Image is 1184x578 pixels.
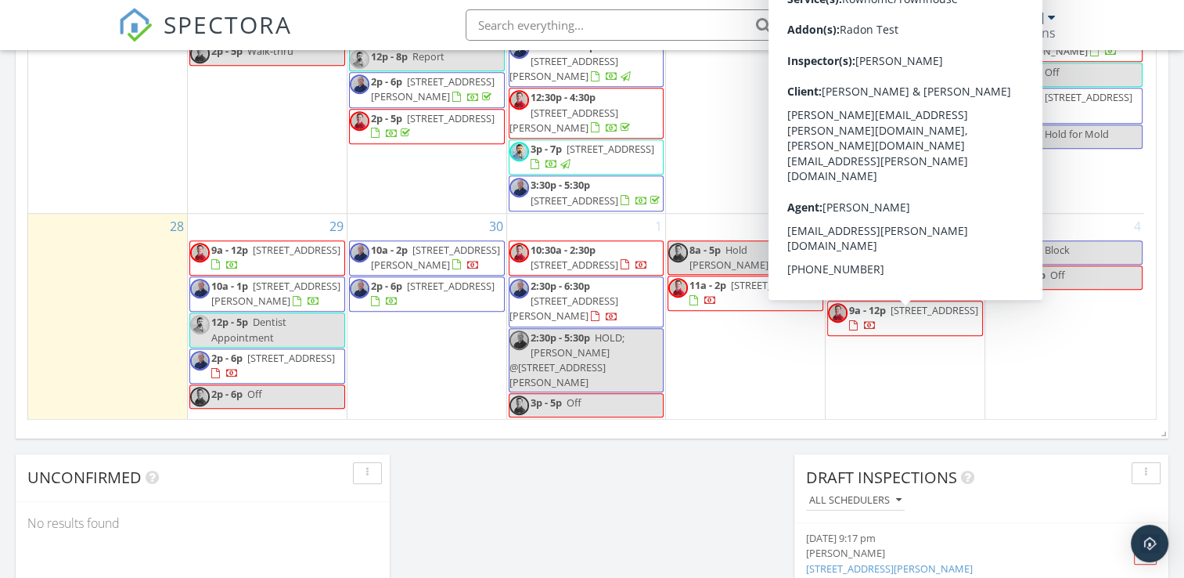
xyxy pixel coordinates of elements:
[211,243,340,272] a: 9a - 12p [STREET_ADDRESS]
[849,81,937,95] span: [STREET_ADDRESS]
[509,279,618,323] a: 2:30p - 6:30p [STREET_ADDRESS][PERSON_NAME]
[1050,268,1065,282] span: Off
[190,315,210,334] img: tom_2.jpg
[1045,90,1132,104] span: [STREET_ADDRESS]
[828,268,848,287] img: profile_pic_1.png
[1131,214,1144,239] a: Go to October 4, 2025
[371,279,495,308] a: 2p - 6p [STREET_ADDRESS]
[849,303,886,317] span: 9a - 12p
[412,49,444,63] span: Report
[531,243,648,272] a: 10:30a - 2:30p [STREET_ADDRESS]
[531,142,562,156] span: 3p - 7p
[509,37,664,88] a: 11:30a - 1:30p [STREET_ADDRESS][PERSON_NAME]
[247,351,335,365] span: [STREET_ADDRESS]
[731,278,819,292] span: [STREET_ADDRESS]
[509,276,664,327] a: 2:30p - 6:30p [STREET_ADDRESS][PERSON_NAME]
[211,279,340,308] a: 10a - 1p [STREET_ADDRESS][PERSON_NAME]
[371,49,408,63] span: 12p - 8p
[988,268,1007,287] img: profile_pic_1.png
[167,214,187,239] a: Go to September 28, 2025
[531,258,618,272] span: [STREET_ADDRESS]
[1131,525,1168,562] div: Open Intercom Messenger
[27,467,142,488] span: Unconfirmed
[1009,243,1040,257] span: 8a - 8p
[828,102,848,121] img: tom_2.jpg
[1009,90,1132,119] a: 2p - 5p [STREET_ADDRESS]
[689,278,819,307] a: 11a - 2p [STREET_ADDRESS]
[806,531,1098,546] div: [DATE] 9:17 pm
[190,351,210,370] img: new_head_shot_2.jpg
[371,243,500,272] a: 10a - 2p [STREET_ADDRESS][PERSON_NAME]
[689,243,768,272] span: Hold [PERSON_NAME]
[1045,127,1109,141] span: Hold for Mold
[326,214,347,239] a: Go to September 29, 2025
[509,396,529,415] img: profile_pic_1.png
[509,178,529,197] img: new_head_shot_2.jpg
[371,111,495,140] a: 2p - 5p [STREET_ADDRESS]
[371,243,500,272] span: [STREET_ADDRESS][PERSON_NAME]
[211,279,340,308] span: [STREET_ADDRESS][PERSON_NAME]
[118,8,153,42] img: The Best Home Inspection Software - Spectora
[164,8,292,41] span: SPECTORA
[486,214,506,239] a: Go to September 30, 2025
[28,213,188,419] td: Go to September 28, 2025
[531,178,590,192] span: 3:30p - 5:30p
[531,331,590,345] span: 2:30p - 5:30p
[668,276,823,311] a: 11a - 2p [STREET_ADDRESS]
[350,243,369,262] img: new_head_shot_2.jpg
[118,21,292,54] a: SPECTORA
[211,351,243,365] span: 2p - 6p
[350,74,369,94] img: new_head_shot_2.jpg
[666,213,826,419] td: Go to October 2, 2025
[211,279,248,293] span: 10a - 1p
[828,243,848,262] img: new_head_shot_2.jpg
[971,214,984,239] a: Go to October 3, 2025
[942,9,1044,25] div: [PERSON_NAME]
[509,106,618,135] span: [STREET_ADDRESS][PERSON_NAME]
[16,502,390,544] div: No results found
[689,243,721,257] span: 8a - 5p
[350,279,369,298] img: new_head_shot_2.jpg
[827,63,983,98] a: 12:30p - 3:30p [STREET_ADDRESS]
[891,303,978,317] span: [STREET_ADDRESS]
[211,315,248,329] span: 12p - 5p
[806,531,1098,576] a: [DATE] 9:17 pm [PERSON_NAME] [STREET_ADDRESS][PERSON_NAME]
[806,490,905,511] button: All schedulers
[988,65,1007,85] img: tom_2.jpg
[849,243,880,257] span: 8a - 8p
[849,152,973,181] a: 4p - 7p [STREET_ADDRESS]
[371,74,495,103] a: 2p - 6p [STREET_ADDRESS][PERSON_NAME]
[885,102,915,116] span: report
[988,243,1007,262] img: new_head_shot_2.jpg
[509,54,618,83] span: [STREET_ADDRESS][PERSON_NAME]
[849,102,880,116] span: 1p - 8p
[1009,65,1040,79] span: 1p - 7p
[806,467,957,488] span: Draft Inspections
[189,240,345,276] a: 9a - 12p [STREET_ADDRESS]
[849,268,952,297] span: Hold - Builders Warranty
[531,142,654,171] a: 3p - 7p [STREET_ADDRESS]
[531,193,618,208] span: [STREET_ADDRESS]
[1045,65,1060,79] span: Off
[188,213,347,419] td: Go to September 29, 2025
[371,279,402,293] span: 2p - 6p
[407,111,495,125] span: [STREET_ADDRESS]
[531,243,596,257] span: 10:30a - 2:30p
[349,72,505,107] a: 2p - 6p [STREET_ADDRESS][PERSON_NAME]
[349,240,505,276] a: 10a - 2p [STREET_ADDRESS][PERSON_NAME]
[349,109,505,144] a: 2p - 5p [STREET_ADDRESS]
[812,214,825,239] a: Go to October 2, 2025
[531,279,590,293] span: 2:30p - 6:30p
[917,25,1056,41] div: HomePoint Inspections
[509,331,624,390] span: HOLD; [PERSON_NAME] @[STREET_ADDRESS][PERSON_NAME]
[509,279,529,298] img: new_head_shot_2.jpg
[211,351,335,380] a: 2p - 6p [STREET_ADDRESS]
[668,243,688,262] img: profile_pic_1.png
[885,243,927,257] span: Wedding
[988,127,1007,146] img: new_head_shot_2.jpg
[189,276,345,312] a: 10a - 1p [STREET_ADDRESS][PERSON_NAME]
[849,127,880,141] span: 2p - 5p
[806,562,973,576] a: [STREET_ADDRESS][PERSON_NAME]
[827,301,983,336] a: 9a - 12p [STREET_ADDRESS]
[988,90,1007,110] img: new_head_shot_2.jpg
